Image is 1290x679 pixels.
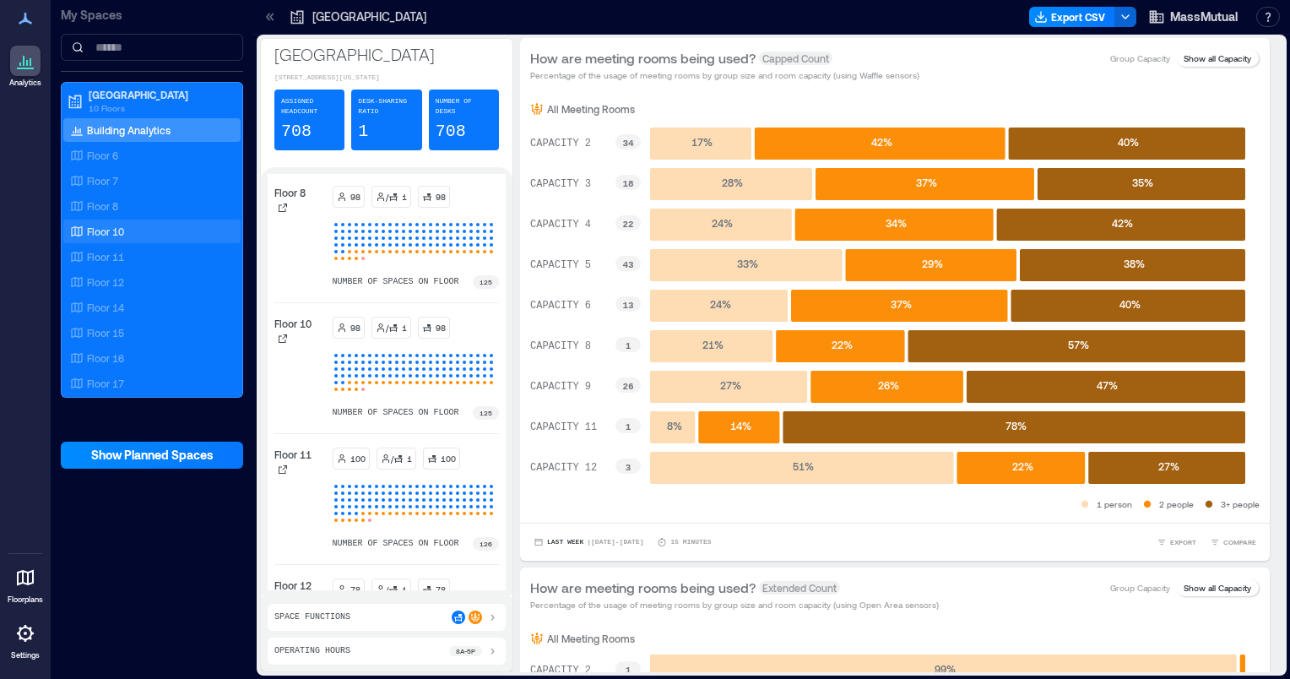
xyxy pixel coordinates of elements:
[441,452,456,465] p: 100
[436,583,446,596] p: 78
[9,78,41,88] p: Analytics
[333,537,459,551] p: number of spaces on floor
[436,190,446,204] p: 98
[530,578,756,598] p: How are meeting rooms being used?
[61,7,243,24] p: My Spaces
[480,408,492,418] p: 125
[5,613,46,665] a: Settings
[1170,8,1238,25] span: MassMutual
[386,321,388,334] p: /
[402,321,407,334] p: 1
[1110,581,1170,595] p: Group Capacity
[480,277,492,287] p: 125
[480,539,492,549] p: 126
[530,381,591,393] text: CAPACITY 9
[1005,420,1027,432] text: 78 %
[702,339,724,350] text: 21 %
[274,448,312,461] p: Floor 11
[1112,217,1133,229] text: 42 %
[87,301,124,314] p: Floor 14
[916,177,937,188] text: 37 %
[3,557,48,610] a: Floorplans
[712,217,733,229] text: 24 %
[530,300,591,312] text: CAPACITY 6
[530,598,939,611] p: Percentage of the usage of meeting rooms by group size and room capacity (using Open Area sensors)
[722,177,743,188] text: 28 %
[737,258,758,269] text: 33 %
[436,120,466,144] p: 708
[1132,177,1153,188] text: 35 %
[87,123,171,137] p: Building Analytics
[530,665,591,676] text: CAPACITY 2
[436,321,446,334] p: 98
[87,351,124,365] p: Floor 16
[274,73,499,83] p: [STREET_ADDRESS][US_STATE]
[891,298,912,310] text: 37 %
[281,96,338,117] p: Assigned Headcount
[667,420,682,432] text: 8 %
[333,406,459,420] p: number of spaces on floor
[530,178,591,190] text: CAPACITY 3
[878,379,899,391] text: 26 %
[1184,581,1251,595] p: Show all Capacity
[407,452,412,465] p: 1
[89,101,230,115] p: 10 Floors
[274,644,350,658] p: Operating Hours
[87,199,118,213] p: Floor 8
[87,275,124,289] p: Floor 12
[530,68,919,82] p: Percentage of the usage of meeting rooms by group size and room capacity (using Waffle sensors)
[350,583,360,596] p: 78
[358,120,368,144] p: 1
[530,340,591,352] text: CAPACITY 8
[386,190,388,204] p: /
[312,8,426,25] p: [GEOGRAPHIC_DATA]
[11,650,40,660] p: Settings
[922,258,943,269] text: 29 %
[1097,379,1118,391] text: 47 %
[1170,537,1196,547] span: EXPORT
[691,136,713,148] text: 17 %
[61,442,243,469] button: Show Planned Spaces
[1184,52,1251,65] p: Show all Capacity
[274,42,499,66] p: [GEOGRAPHIC_DATA]
[1012,460,1033,472] text: 22 %
[1029,7,1115,27] button: Export CSV
[1110,52,1170,65] p: Group Capacity
[1124,258,1145,269] text: 38 %
[832,339,853,350] text: 22 %
[1153,534,1200,551] button: EXPORT
[87,326,124,339] p: Floor 15
[274,611,350,624] p: Space Functions
[1223,537,1256,547] span: COMPARE
[547,102,635,116] p: All Meeting Rooms
[759,52,832,65] span: Capped Count
[350,321,360,334] p: 98
[281,120,312,144] p: 708
[670,537,711,547] p: 15 minutes
[1143,3,1243,30] button: MassMutual
[350,190,360,204] p: 98
[91,447,214,464] span: Show Planned Spaces
[87,149,118,162] p: Floor 6
[456,646,475,656] p: 8a - 5p
[89,88,230,101] p: [GEOGRAPHIC_DATA]
[1159,497,1194,511] p: 2 people
[8,595,43,605] p: Floorplans
[935,663,956,675] text: 99 %
[391,452,393,465] p: /
[87,225,124,238] p: Floor 10
[1221,497,1260,511] p: 3+ people
[274,317,312,330] p: Floor 10
[274,186,306,199] p: Floor 8
[1158,460,1179,472] text: 27 %
[87,174,118,187] p: Floor 7
[333,275,459,289] p: number of spaces on floor
[1068,339,1089,350] text: 57 %
[350,452,366,465] p: 100
[530,219,591,231] text: CAPACITY 4
[402,583,407,596] p: 1
[1206,534,1260,551] button: COMPARE
[530,48,756,68] p: How are meeting rooms being used?
[720,379,741,391] text: 27 %
[530,462,597,474] text: CAPACITY 12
